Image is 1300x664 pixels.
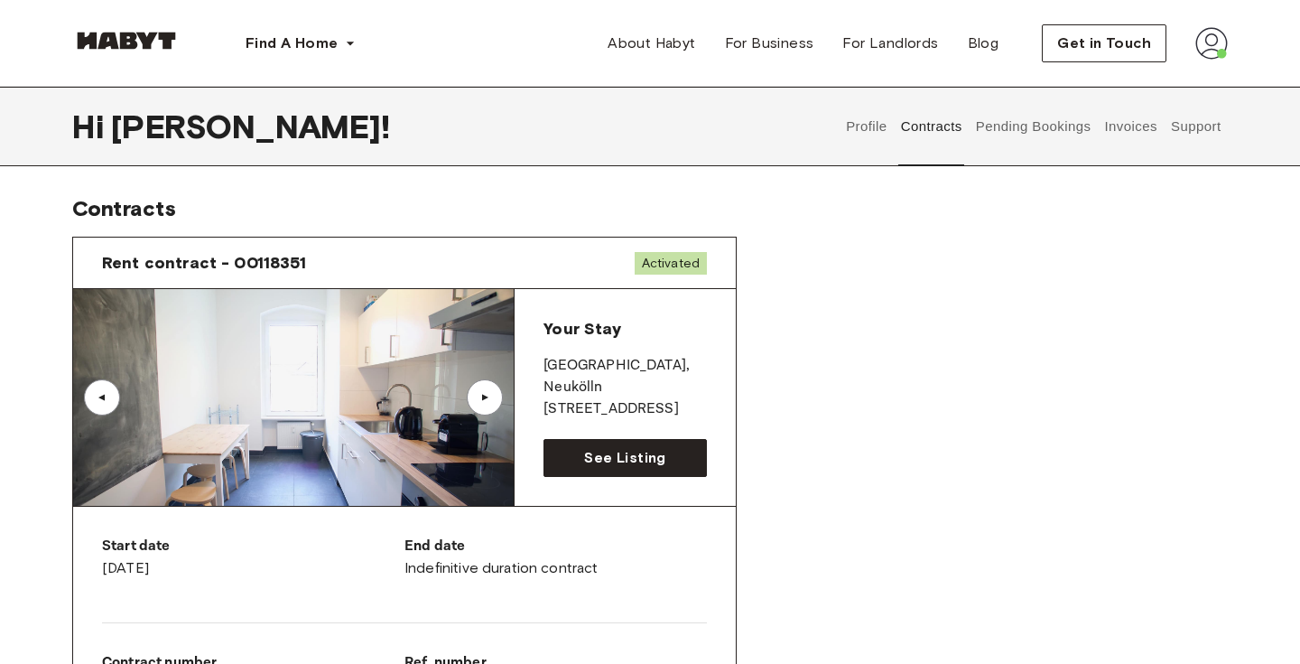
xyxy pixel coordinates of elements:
[635,252,707,275] span: Activated
[1057,33,1151,54] span: Get in Touch
[73,289,514,506] img: Image of the room
[844,87,890,166] button: Profile
[543,439,707,477] a: See Listing
[1168,87,1223,166] button: Support
[93,392,111,403] div: ▲
[1195,27,1228,60] img: avatar
[72,32,181,50] img: Habyt
[246,33,338,54] span: Find A Home
[102,536,404,579] div: [DATE]
[404,536,707,579] div: Indefinitive duration contract
[102,252,307,274] span: Rent contract - 00118351
[404,536,707,557] p: End date
[842,33,938,54] span: For Landlords
[898,87,964,166] button: Contracts
[543,319,620,339] span: Your Stay
[102,536,404,557] p: Start date
[72,108,111,145] span: Hi
[953,25,1014,61] a: Blog
[543,398,707,420] p: [STREET_ADDRESS]
[1042,24,1166,62] button: Get in Touch
[593,25,710,61] a: About Habyt
[111,108,390,145] span: [PERSON_NAME] !
[543,355,707,398] p: [GEOGRAPHIC_DATA] , Neukölln
[608,33,695,54] span: About Habyt
[973,87,1093,166] button: Pending Bookings
[710,25,829,61] a: For Business
[231,25,370,61] button: Find A Home
[476,392,494,403] div: ▲
[72,195,176,221] span: Contracts
[968,33,999,54] span: Blog
[828,25,952,61] a: For Landlords
[1102,87,1159,166] button: Invoices
[840,87,1228,166] div: user profile tabs
[584,447,665,469] span: See Listing
[725,33,814,54] span: For Business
